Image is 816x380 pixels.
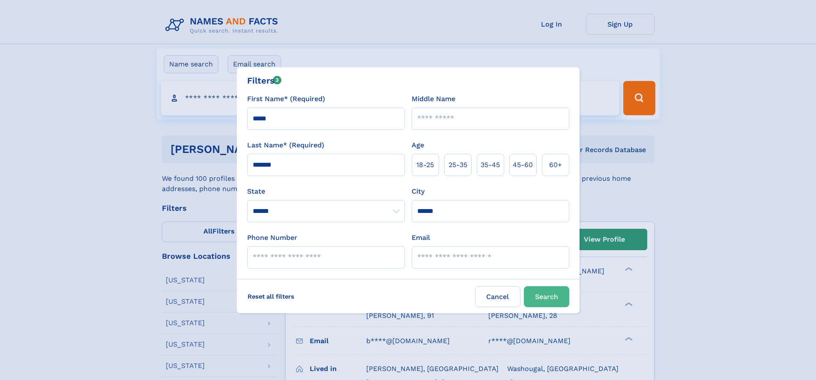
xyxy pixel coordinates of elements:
label: Last Name* (Required) [247,140,324,150]
label: Middle Name [412,94,455,104]
label: Age [412,140,424,150]
label: City [412,186,424,197]
span: 35‑45 [481,160,500,170]
label: Email [412,233,430,243]
span: 45‑60 [513,160,533,170]
div: Filters [247,74,282,87]
span: 25‑35 [448,160,467,170]
label: First Name* (Required) [247,94,325,104]
span: 60+ [549,160,562,170]
label: Phone Number [247,233,297,243]
button: Search [524,286,569,307]
label: State [247,186,405,197]
label: Cancel [475,286,520,307]
span: 18‑25 [416,160,434,170]
label: Reset all filters [242,286,300,307]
